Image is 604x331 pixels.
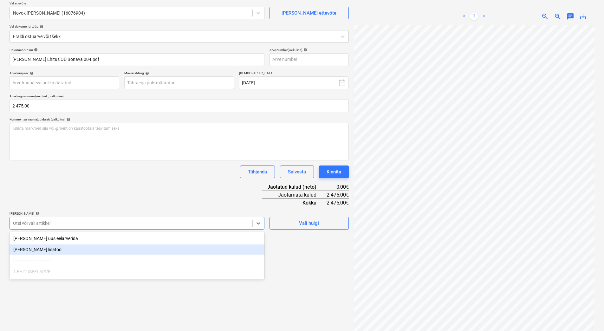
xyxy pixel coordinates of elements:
span: help [33,48,38,52]
iframe: Chat Widget [572,301,604,331]
span: chat [567,13,574,20]
div: -- 1.1 VARIKATUSED [10,278,264,288]
input: Tähtaega pole määratud [124,76,234,89]
div: Kokku [262,199,327,206]
div: [PERSON_NAME] [10,211,264,216]
span: help [65,118,70,121]
div: [PERSON_NAME] ettevõte [282,9,336,17]
input: Dokumendi nimi [10,53,264,66]
input: Arve kogusumma (netokulu, valikuline) [10,100,349,112]
div: Kinnita [327,168,341,176]
a: Next page [480,13,488,20]
input: Arve number [270,53,349,66]
div: Kommentaar raamatupidajale (valikuline) [10,117,349,121]
p: Arve kogusumma (netokulu, valikuline) [10,94,349,100]
div: Tühjenda [248,168,267,176]
div: Arve kuupäev [10,71,119,75]
div: ------------------------------ [10,256,264,266]
div: Jaotamata kulud [262,191,327,199]
a: Previous page [460,13,468,20]
button: Tühjenda [240,165,275,178]
div: 1 EHITUSEELARVE [10,267,264,277]
p: [DEMOGRAPHIC_DATA] [239,71,349,76]
span: help [144,71,149,75]
span: zoom_in [541,13,549,20]
span: help [302,48,307,52]
span: zoom_out [554,13,562,20]
div: Dokumendi nimi [10,48,264,52]
div: Maksetähtaeg [124,71,234,75]
button: [PERSON_NAME] ettevõte [270,7,349,19]
span: help [38,25,43,29]
div: Arve number (valikuline) [270,48,349,52]
div: 2 475,00€ [327,199,349,206]
input: Arve kuupäeva pole määratud. [10,76,119,89]
div: Salvesta [288,168,306,176]
div: Lisa uus eelarverida [10,233,264,243]
div: 0,00€ [327,183,349,191]
div: Vali hulgi [299,219,319,227]
div: 2 475,00€ [327,191,349,199]
button: [DATE] [239,76,349,89]
div: Lisa uus lisatöö [10,244,264,255]
a: Page 1 is your current page [470,13,478,20]
div: [PERSON_NAME] lisatöö [10,244,264,255]
button: Kinnita [319,165,349,178]
span: help [29,71,34,75]
button: Vali hulgi [270,217,349,230]
div: [PERSON_NAME] uus eelarverida [10,233,264,243]
span: save_alt [579,13,587,20]
p: Vali ettevõte [10,1,264,7]
span: help [34,211,39,215]
div: Jaotatud kulud (neto) [262,183,327,191]
button: Salvesta [280,165,314,178]
div: Vali dokumendi tüüp [10,24,349,29]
